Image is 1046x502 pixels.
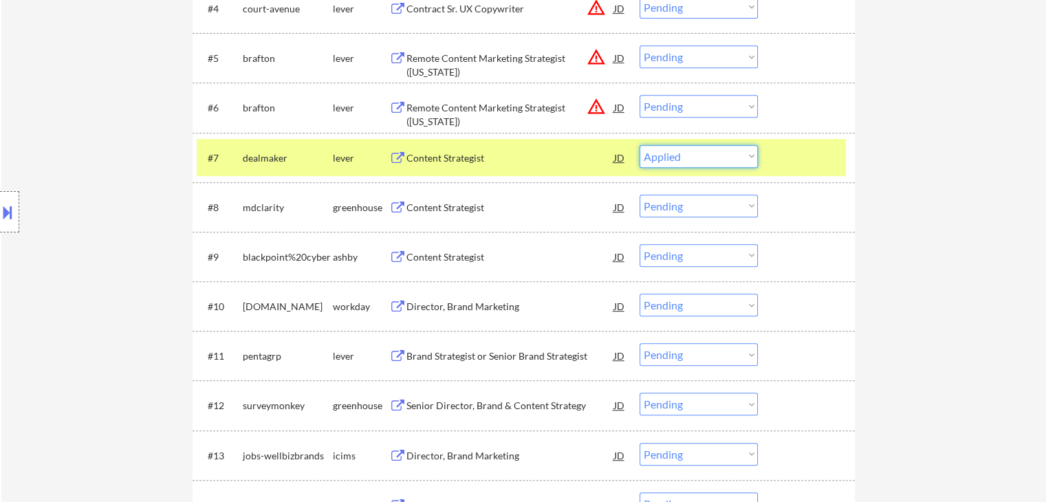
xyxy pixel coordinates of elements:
[333,2,389,16] div: lever
[613,45,626,70] div: JD
[243,300,333,314] div: [DOMAIN_NAME]
[333,201,389,215] div: greenhouse
[613,294,626,318] div: JD
[333,101,389,115] div: lever
[613,343,626,368] div: JD
[587,47,606,67] button: warning_amber
[587,97,606,116] button: warning_amber
[333,300,389,314] div: workday
[406,449,614,463] div: Director, Brand Marketing
[208,52,232,65] div: #5
[243,201,333,215] div: mdclarity
[613,95,626,120] div: JD
[406,2,614,16] div: Contract Sr. UX Copywriter
[613,443,626,468] div: JD
[243,52,333,65] div: brafton
[208,2,232,16] div: #4
[243,399,333,413] div: surveymonkey
[613,244,626,269] div: JD
[406,250,614,264] div: Content Strategist
[243,2,333,16] div: court-avenue
[406,52,614,78] div: Remote Content Marketing Strategist ([US_STATE])
[243,250,333,264] div: blackpoint%20cyber
[333,349,389,363] div: lever
[406,151,614,165] div: Content Strategist
[333,449,389,463] div: icims
[208,449,232,463] div: #13
[333,250,389,264] div: ashby
[208,349,232,363] div: #11
[243,349,333,363] div: pentagrp
[406,349,614,363] div: Brand Strategist or Senior Brand Strategist
[333,151,389,165] div: lever
[406,399,614,413] div: Senior Director, Brand & Content Strategy
[406,201,614,215] div: Content Strategist
[333,399,389,413] div: greenhouse
[613,393,626,417] div: JD
[208,399,232,413] div: #12
[243,449,333,463] div: jobs-wellbizbrands
[613,145,626,170] div: JD
[613,195,626,219] div: JD
[333,52,389,65] div: lever
[406,300,614,314] div: Director, Brand Marketing
[243,101,333,115] div: brafton
[406,101,614,128] div: Remote Content Marketing Strategist ([US_STATE])
[243,151,333,165] div: dealmaker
